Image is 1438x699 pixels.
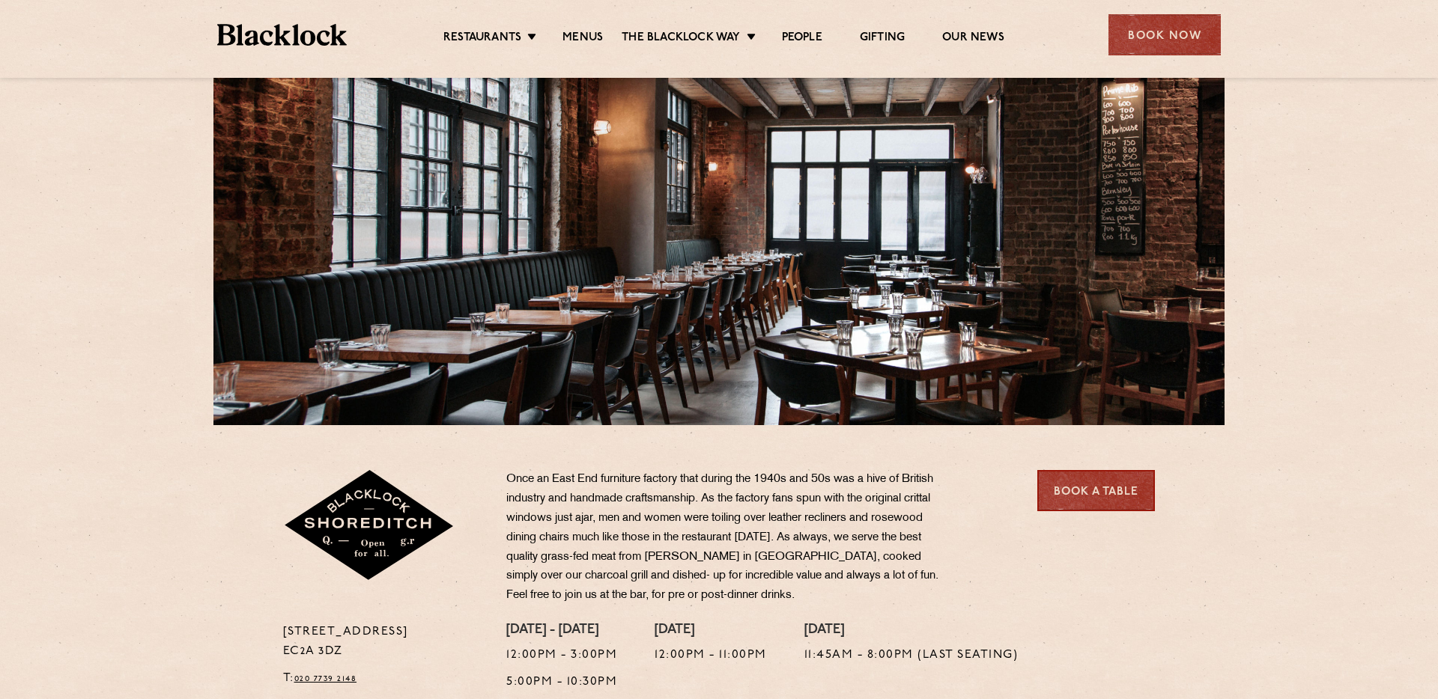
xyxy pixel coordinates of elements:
a: The Blacklock Way [622,31,740,47]
img: BL_Textured_Logo-footer-cropped.svg [217,24,347,46]
h4: [DATE] [655,623,767,639]
a: Our News [942,31,1004,47]
p: 5:00pm - 10:30pm [506,673,617,692]
div: Book Now [1108,14,1221,55]
h4: [DATE] - [DATE] [506,623,617,639]
a: People [782,31,822,47]
h4: [DATE] [804,623,1019,639]
p: 11:45am - 8:00pm (Last seating) [804,646,1019,665]
a: Book a Table [1037,470,1155,511]
p: Once an East End furniture factory that during the 1940s and 50s was a hive of British industry a... [506,470,948,605]
a: 020 7739 2148 [294,674,357,683]
p: 12:00pm - 11:00pm [655,646,767,665]
a: Menus [562,31,603,47]
img: Shoreditch-stamp-v2-default.svg [283,470,456,582]
p: [STREET_ADDRESS] EC2A 3DZ [283,623,485,662]
p: T: [283,669,485,689]
a: Gifting [860,31,905,47]
p: 12:00pm - 3:00pm [506,646,617,665]
a: Restaurants [443,31,521,47]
